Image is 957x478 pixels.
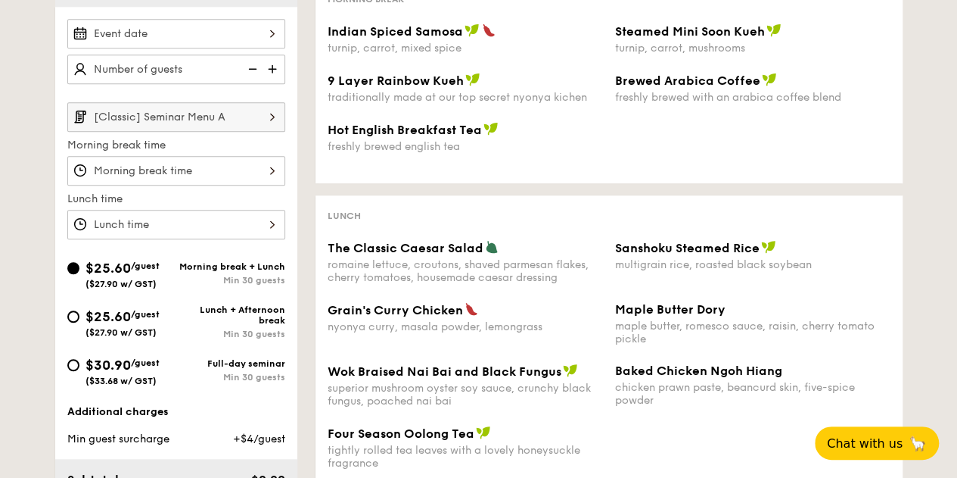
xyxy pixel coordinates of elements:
[328,123,482,137] span: Hot English Breakfast Tea
[815,426,939,460] button: Chat with us🦙
[328,42,603,55] div: turnip, carrot, mixed spice
[67,359,79,371] input: $30.90/guest($33.68 w/ GST)Full-day seminarMin 30 guests
[176,261,285,272] div: Morning break + Lunch
[615,91,890,104] div: freshly brewed with an arabica coffee blend
[67,311,79,323] input: $25.60/guest($27.90 w/ GST)Lunch + Afternoon breakMin 30 guests
[615,320,890,345] div: maple butter, romesco sauce, raisin, cherry tomato pickle
[476,426,491,439] img: icon-vegan.f8ff3823.svg
[259,102,285,131] img: icon-chevron-right.3c0dfbd6.svg
[85,357,131,373] span: $30.90
[485,240,499,254] img: icon-vegetarian.fe4039eb.svg
[615,381,890,407] div: chicken prawn paste, beancurd skin, five-spice powder
[67,55,285,84] input: Number of guests
[176,329,285,339] div: Min 30 guests
[328,303,463,317] span: Grain's Curry Chicken
[328,444,603,470] div: tightly rolled tea leaves with a lovely honeysuckle fragrance
[482,23,496,37] img: icon-spicy.37a8142b.svg
[615,24,765,39] span: Steamed Mini Soon Kueh
[85,308,131,325] span: $25.60
[85,279,157,289] span: ($27.90 w/ GST)
[176,372,285,383] div: Min 30 guests
[328,364,561,379] span: Wok Braised Nai Bai and Black Fungus
[328,140,603,153] div: freshly brewed english tea
[85,260,131,276] span: $25.60
[615,241,760,255] span: Sanshoku Steamed Rice
[176,358,285,369] div: Full-day seminar
[67,138,285,153] label: Morning break time
[131,358,160,368] span: /guest
[131,309,160,320] span: /guest
[563,364,578,377] img: icon-vegan.f8ff3823.svg
[67,262,79,274] input: $25.60/guest($27.90 w/ GST)Morning break + LunchMin 30 guests
[615,302,726,317] span: Maple Butter Dory
[328,426,474,441] span: Four Season Oolong Tea
[465,302,478,316] img: icon-spicy.37a8142b.svg
[67,405,285,420] div: Additional charges
[263,55,285,83] img: icon-add.58712e84.svg
[465,23,480,37] img: icon-vegan.f8ff3823.svg
[67,210,285,239] input: Lunch time
[232,433,284,445] span: +$4/guest
[328,211,361,221] span: Lunch
[762,73,777,86] img: icon-vegan.f8ff3823.svg
[761,240,776,254] img: icon-vegan.f8ff3823.svg
[176,275,285,286] div: Min 30 guests
[615,364,782,378] span: Baked Chicken Ngoh Hiang
[483,122,499,136] img: icon-vegan.f8ff3823.svg
[67,192,285,207] label: Lunch time
[328,258,603,284] div: romaine lettuce, croutons, shaved parmesan flakes, cherry tomatoes, housemade caesar dressing
[176,305,285,326] div: Lunch + Afternoon break
[766,23,781,37] img: icon-vegan.f8ff3823.svg
[328,320,603,333] div: nyonya curry, masala powder, lemongrass
[328,382,603,408] div: superior mushroom oyster soy sauce, crunchy black fungus, poached nai bai
[67,156,285,186] input: Morning break time
[615,73,760,88] span: Brewed Arabica Coffee
[328,241,483,255] span: The Classic Caesar Salad
[67,433,169,445] span: Min guest surcharge
[240,55,263,83] img: icon-reduce.1d2dbef1.svg
[615,258,890,271] div: multigrain rice, roasted black soybean
[615,42,890,55] div: turnip, carrot, mushrooms
[67,19,285,48] input: Event date
[85,376,157,386] span: ($33.68 w/ GST)
[131,261,160,271] span: /guest
[328,73,464,88] span: 9 Layer Rainbow Kueh
[827,436,903,451] span: Chat with us
[328,24,463,39] span: Indian Spiced Samosa
[85,327,157,338] span: ($27.90 w/ GST)
[328,91,603,104] div: traditionally made at our top secret nyonya kichen
[465,73,480,86] img: icon-vegan.f8ff3823.svg
[909,435,927,452] span: 🦙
